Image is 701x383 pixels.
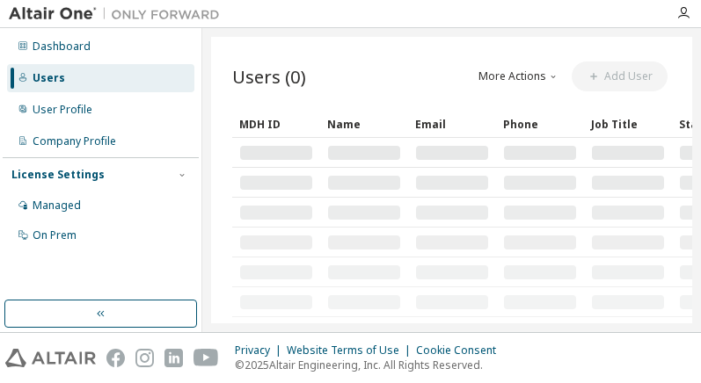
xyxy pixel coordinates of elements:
[11,168,105,182] div: License Settings
[416,343,507,358] div: Cookie Consent
[33,40,91,54] div: Dashboard
[33,199,81,213] div: Managed
[33,103,92,117] div: User Profile
[327,110,401,138] div: Name
[106,349,125,367] img: facebook.svg
[33,134,116,148] div: Company Profile
[33,71,65,85] div: Users
[232,64,306,89] span: Users (0)
[235,343,287,358] div: Privacy
[572,61,668,91] button: Add User
[164,349,183,367] img: linkedin.svg
[235,358,507,372] p: © 2025 Altair Engineering, Inc. All Rights Reserved.
[287,343,416,358] div: Website Terms of Use
[239,110,313,138] div: MDH ID
[591,110,665,138] div: Job Title
[477,61,561,91] button: More Actions
[415,110,489,138] div: Email
[503,110,577,138] div: Phone
[194,349,219,367] img: youtube.svg
[135,349,154,367] img: instagram.svg
[5,349,96,367] img: altair_logo.svg
[9,5,229,23] img: Altair One
[33,228,77,242] div: On Prem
